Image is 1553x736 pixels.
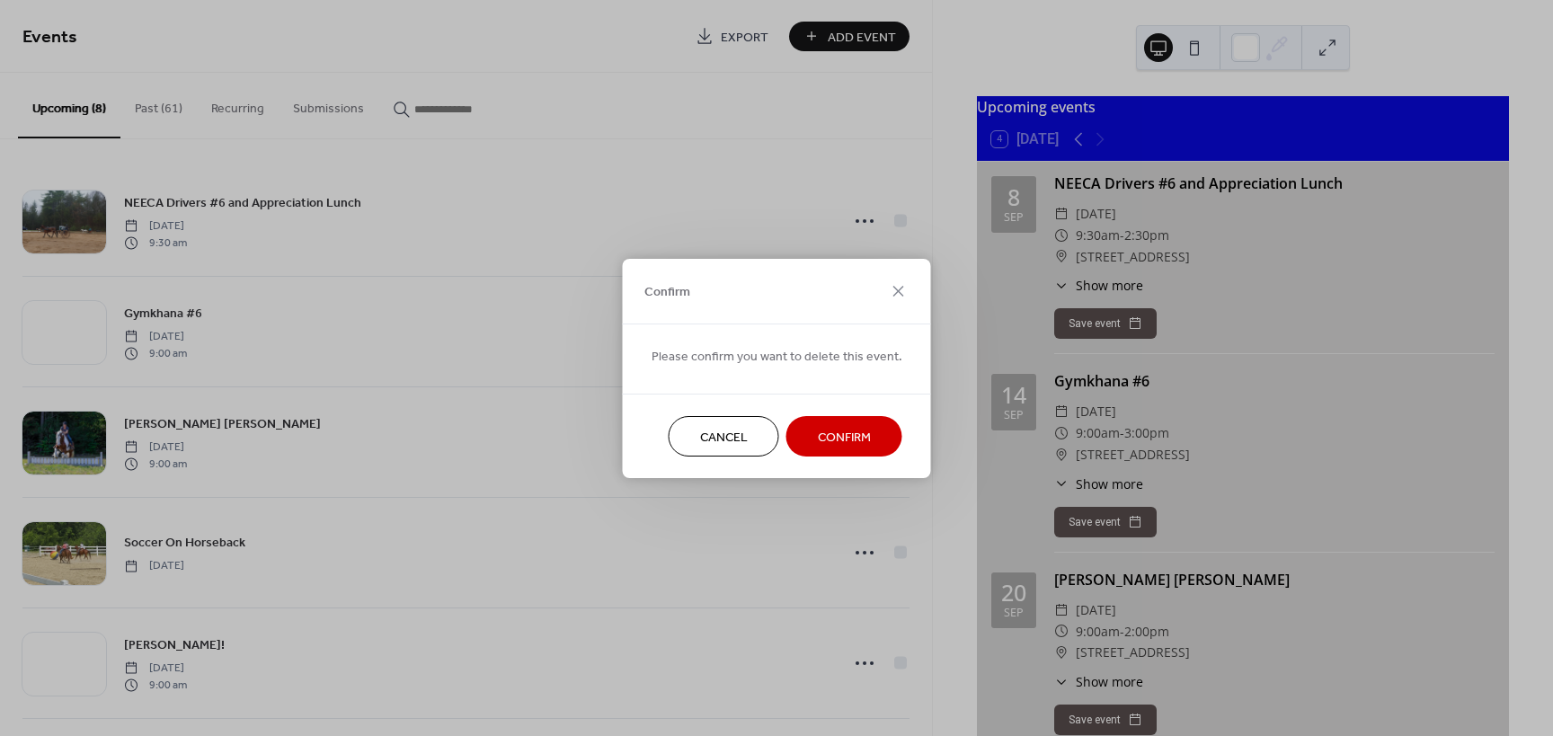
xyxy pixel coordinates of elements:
button: Confirm [786,416,902,457]
button: Cancel [669,416,779,457]
span: Confirm [644,283,690,302]
span: Please confirm you want to delete this event. [652,347,902,366]
span: Confirm [818,428,871,447]
span: Cancel [700,428,748,447]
